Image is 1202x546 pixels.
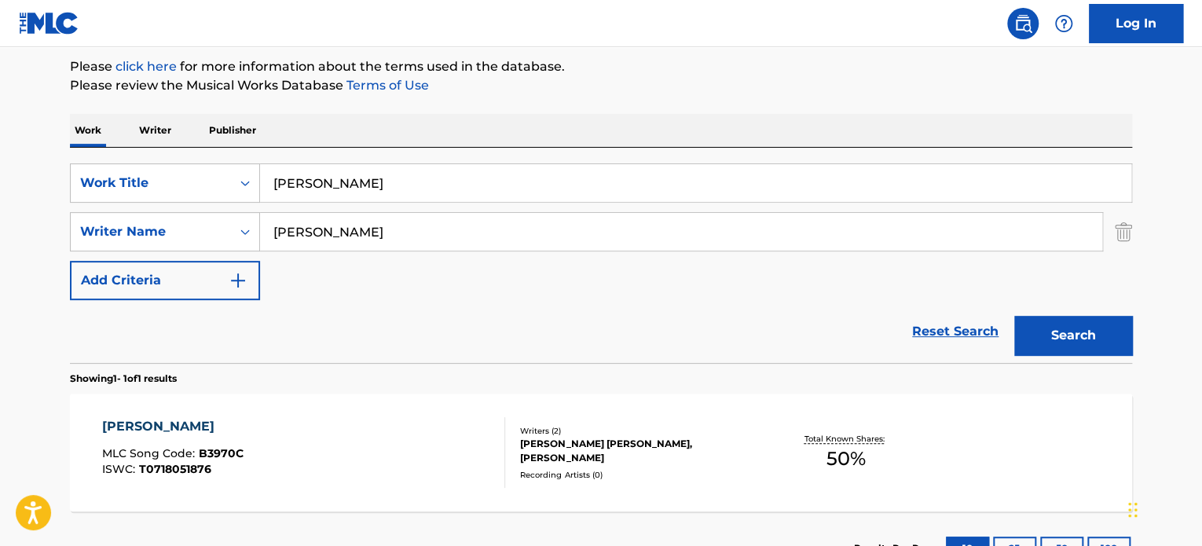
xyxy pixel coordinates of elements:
p: Writer [134,114,176,147]
div: Help [1048,8,1079,39]
p: Total Known Shares: [804,433,888,445]
img: MLC Logo [19,12,79,35]
a: Log In [1089,4,1183,43]
p: Work [70,114,106,147]
div: Work Title [80,174,222,192]
a: click here [115,59,177,74]
img: 9d2ae6d4665cec9f34b9.svg [229,271,247,290]
div: Writers ( 2 ) [520,425,757,437]
div: Recording Artists ( 0 ) [520,469,757,481]
div: Writer Name [80,222,222,241]
a: [PERSON_NAME]MLC Song Code:B3970CISWC:T0718051876Writers (2)[PERSON_NAME] [PERSON_NAME], [PERSON_... [70,394,1132,511]
img: Delete Criterion [1115,212,1132,251]
a: Terms of Use [343,78,429,93]
span: ISWC : [102,462,139,476]
p: Showing 1 - 1 of 1 results [70,372,177,386]
div: [PERSON_NAME] [PERSON_NAME], [PERSON_NAME] [520,437,757,465]
img: search [1013,14,1032,33]
button: Search [1014,316,1132,355]
div: Drag [1128,486,1138,533]
button: Add Criteria [70,261,260,300]
p: Please review the Musical Works Database [70,76,1132,95]
p: Publisher [204,114,261,147]
span: 50 % [826,445,866,473]
img: help [1054,14,1073,33]
span: MLC Song Code : [102,446,199,460]
span: T0718051876 [139,462,211,476]
iframe: Chat Widget [1123,471,1202,546]
form: Search Form [70,163,1132,363]
a: Reset Search [904,314,1006,349]
a: Public Search [1007,8,1039,39]
span: B3970C [199,446,244,460]
div: [PERSON_NAME] [102,417,244,436]
p: Please for more information about the terms used in the database. [70,57,1132,76]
